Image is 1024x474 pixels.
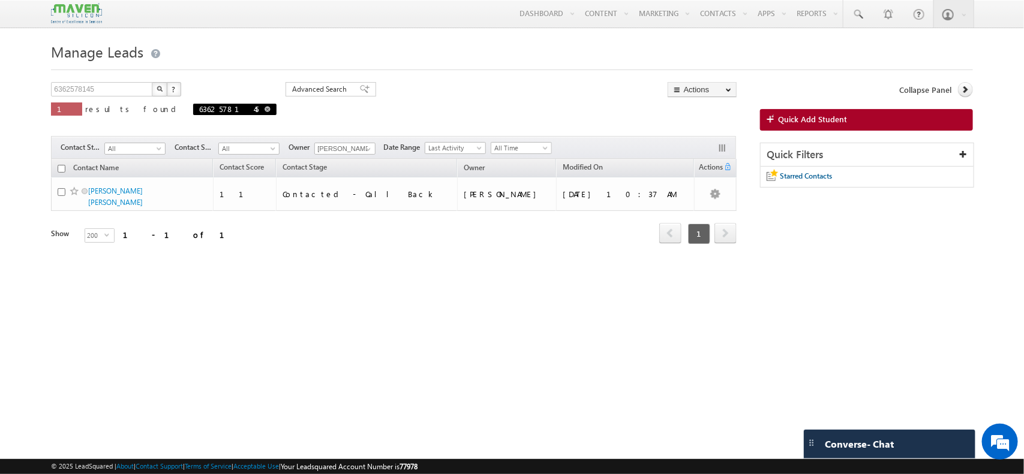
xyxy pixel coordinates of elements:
[20,63,50,79] img: d_60004797649_company_0_60004797649
[220,189,271,200] div: 11
[175,142,218,153] span: Contact Source
[659,224,681,243] a: prev
[760,109,973,131] a: Quick Add Student
[714,223,737,243] span: next
[659,223,681,243] span: prev
[104,143,166,155] a: All
[761,143,974,167] div: Quick Filters
[167,82,181,96] button: ?
[176,369,218,385] em: Submit
[464,189,551,200] div: [PERSON_NAME]
[58,165,65,173] input: Check all records
[67,161,125,177] a: Contact Name
[281,462,418,471] span: Your Leadsquared Account Number is
[900,84,952,95] span: Collapse Panel
[116,462,134,470] a: About
[314,143,376,155] input: Type to Search
[123,228,239,241] div: 1 - 1 of 1
[695,161,723,176] span: Actions
[219,143,276,154] span: All
[218,143,280,155] a: All
[491,143,548,153] span: All Time
[16,111,219,359] textarea: Type your message and click 'Submit'
[292,84,350,95] span: Advanced Search
[778,114,847,125] span: Quick Add Student
[359,143,374,155] a: Show All Items
[283,162,327,171] span: Contact Stage
[688,224,710,244] span: 1
[51,3,101,24] img: Custom Logo
[233,462,279,470] a: Acceptable Use
[61,142,104,153] span: Contact Stage
[214,161,270,176] a: Contact Score
[197,6,226,35] div: Minimize live chat window
[85,104,181,114] span: results found
[780,171,832,180] span: Starred Contacts
[51,42,143,61] span: Manage Leads
[185,462,232,470] a: Terms of Service
[383,142,425,153] span: Date Range
[491,142,552,154] a: All Time
[62,63,202,79] div: Leave a message
[563,189,689,200] div: [DATE] 10:37 AM
[714,224,737,243] a: next
[88,186,143,207] a: [PERSON_NAME] [PERSON_NAME]
[277,161,333,176] a: Contact Stage
[283,189,448,200] div: Contacted - Call Back
[136,462,183,470] a: Contact Support
[172,84,177,94] span: ?
[57,104,76,114] span: 1
[51,461,418,472] span: © 2025 LeadSquared | | | | |
[199,104,259,114] span: 6362578145
[51,228,75,239] div: Show
[289,142,314,153] span: Owner
[104,232,114,237] span: select
[157,86,163,92] img: Search
[425,142,486,154] a: Last Activity
[557,161,609,176] a: Modified On
[825,439,894,449] span: Converse - Chat
[807,438,816,448] img: carter-drag
[464,163,485,172] span: Owner
[425,143,482,153] span: Last Activity
[85,229,104,242] span: 200
[220,162,264,171] span: Contact Score
[668,82,737,97] button: Actions
[105,143,162,154] span: All
[400,462,418,471] span: 77978
[563,162,603,171] span: Modified On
